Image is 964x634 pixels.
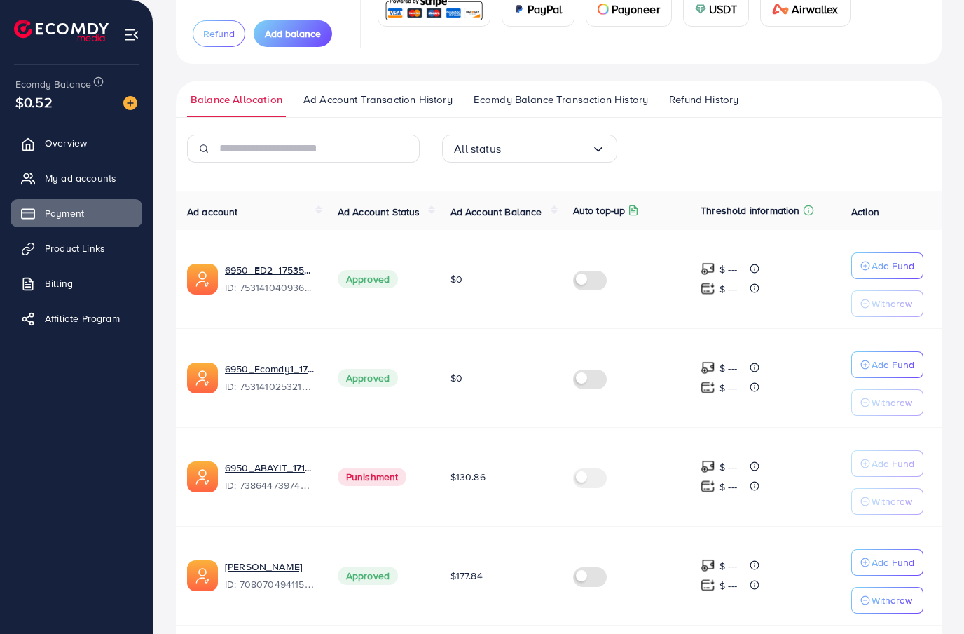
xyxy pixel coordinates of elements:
[303,92,453,107] span: Ad Account Transaction History
[338,567,398,585] span: Approved
[187,205,238,219] span: Ad account
[701,202,799,219] p: Threshold information
[11,234,142,262] a: Product Links
[851,252,923,279] button: Add Fund
[338,205,420,219] span: Ad Account Status
[187,560,218,591] img: ic-ads-acc.e4c84228.svg
[225,478,315,492] span: ID: 7386447397456592912
[872,295,912,312] p: Withdraw
[14,20,109,41] img: logo
[450,272,462,286] span: $0
[15,92,53,112] span: $0.52
[45,206,84,220] span: Payment
[719,281,737,297] p: $ ---
[45,241,105,255] span: Product Links
[11,199,142,227] a: Payment
[709,1,738,18] span: USDT
[123,96,137,110] img: image
[501,138,591,160] input: Search for option
[225,362,315,394] div: <span class='underline'>6950_Ecomdy1_1753543101849</span></br>7531410253213204497
[45,276,73,290] span: Billing
[265,27,321,41] span: Add balance
[11,269,142,297] a: Billing
[719,478,737,495] p: $ ---
[187,264,218,295] img: ic-ads-acc.e4c84228.svg
[338,270,398,288] span: Approved
[872,257,914,274] p: Add Fund
[851,587,923,614] button: Withdraw
[772,4,789,15] img: card
[338,369,398,387] span: Approved
[701,262,715,276] img: top-up amount
[225,281,315,295] span: ID: 7531410409363144705
[719,558,737,574] p: $ ---
[15,77,91,91] span: Ecomdy Balance
[191,92,282,107] span: Balance Allocation
[123,27,139,43] img: menu
[11,164,142,192] a: My ad accounts
[851,549,923,576] button: Add Fund
[450,569,483,583] span: $177.84
[695,4,706,15] img: card
[701,558,715,573] img: top-up amount
[904,571,953,623] iframe: Chat
[872,592,912,609] p: Withdraw
[573,202,626,219] p: Auto top-up
[872,356,914,373] p: Add Fund
[719,261,737,278] p: $ ---
[701,360,715,375] img: top-up amount
[514,4,525,15] img: card
[11,304,142,332] a: Affiliate Program
[187,461,218,492] img: ic-ads-acc.e4c84228.svg
[701,578,715,593] img: top-up amount
[612,1,660,18] span: Payoneer
[474,92,648,107] span: Ecomdy Balance Transaction History
[225,577,315,591] span: ID: 7080704941152616449
[872,455,914,472] p: Add Fund
[225,263,315,295] div: <span class='underline'>6950_ED2_1753543144102</span></br>7531410409363144705
[225,560,315,592] div: <span class='underline'>ابو الياس</span></br>7080704941152616449
[45,136,87,150] span: Overview
[225,379,315,393] span: ID: 7531410253213204497
[442,135,617,163] div: Search for option
[719,379,737,396] p: $ ---
[851,450,923,477] button: Add Fund
[851,488,923,515] button: Withdraw
[851,389,923,416] button: Withdraw
[851,290,923,317] button: Withdraw
[193,20,245,47] button: Refund
[45,171,116,185] span: My ad accounts
[701,479,715,494] img: top-up amount
[719,459,737,475] p: $ ---
[719,577,737,594] p: $ ---
[872,493,912,510] p: Withdraw
[701,281,715,296] img: top-up amount
[225,560,303,574] a: [PERSON_NAME]
[11,129,142,157] a: Overview
[225,362,315,376] a: 6950_Ecomdy1_1753543101849
[450,470,486,484] span: $130.86
[701,459,715,474] img: top-up amount
[254,20,332,47] button: Add balance
[454,138,501,160] span: All status
[338,468,407,486] span: Punishment
[45,311,120,325] span: Affiliate Program
[187,363,218,393] img: ic-ads-acc.e4c84228.svg
[851,205,879,219] span: Action
[225,263,315,277] a: 6950_ED2_1753543144102
[669,92,738,107] span: Refund History
[225,461,315,475] a: 6950_ABAYIT_1719791319898
[225,461,315,493] div: <span class='underline'>6950_ABAYIT_1719791319898</span></br>7386447397456592912
[719,360,737,377] p: $ ---
[598,4,609,15] img: card
[450,371,462,385] span: $0
[450,205,542,219] span: Ad Account Balance
[851,351,923,378] button: Add Fund
[528,1,563,18] span: PayPal
[203,27,235,41] span: Refund
[701,380,715,395] img: top-up amount
[872,394,912,411] p: Withdraw
[792,1,838,18] span: Airwallex
[872,554,914,571] p: Add Fund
